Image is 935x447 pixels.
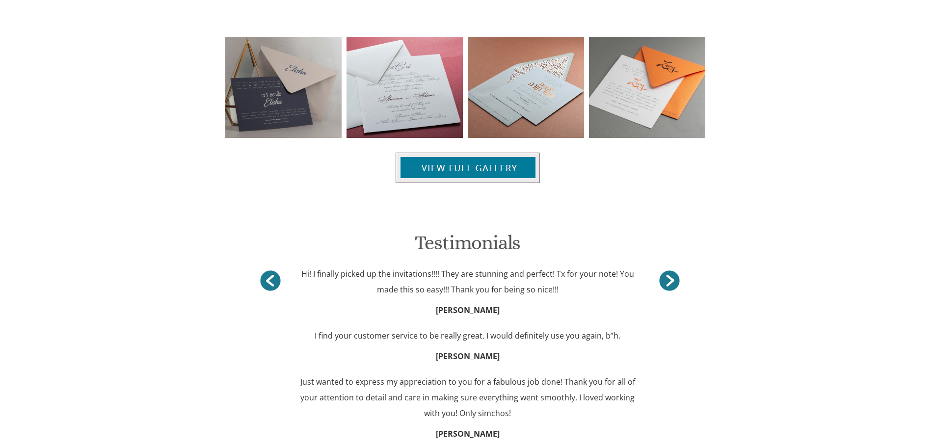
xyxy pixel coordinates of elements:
div: [PERSON_NAME] [253,348,682,364]
div: Just wanted to express my appreciation to you for a fabulous job done! Thank you for all of your ... [296,374,639,421]
h1: Testimonials [253,232,682,261]
div: [PERSON_NAME] [253,302,682,318]
a: > [258,268,283,293]
div: Hi! I finally picked up the invitations!!!! They are stunning and perfect! Tx for your note! You ... [296,266,639,297]
div: [PERSON_NAME] [253,426,682,442]
div: I find your customer service to be really great. I would definitely use you again, b”h. [296,328,639,343]
a: < [657,268,682,293]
